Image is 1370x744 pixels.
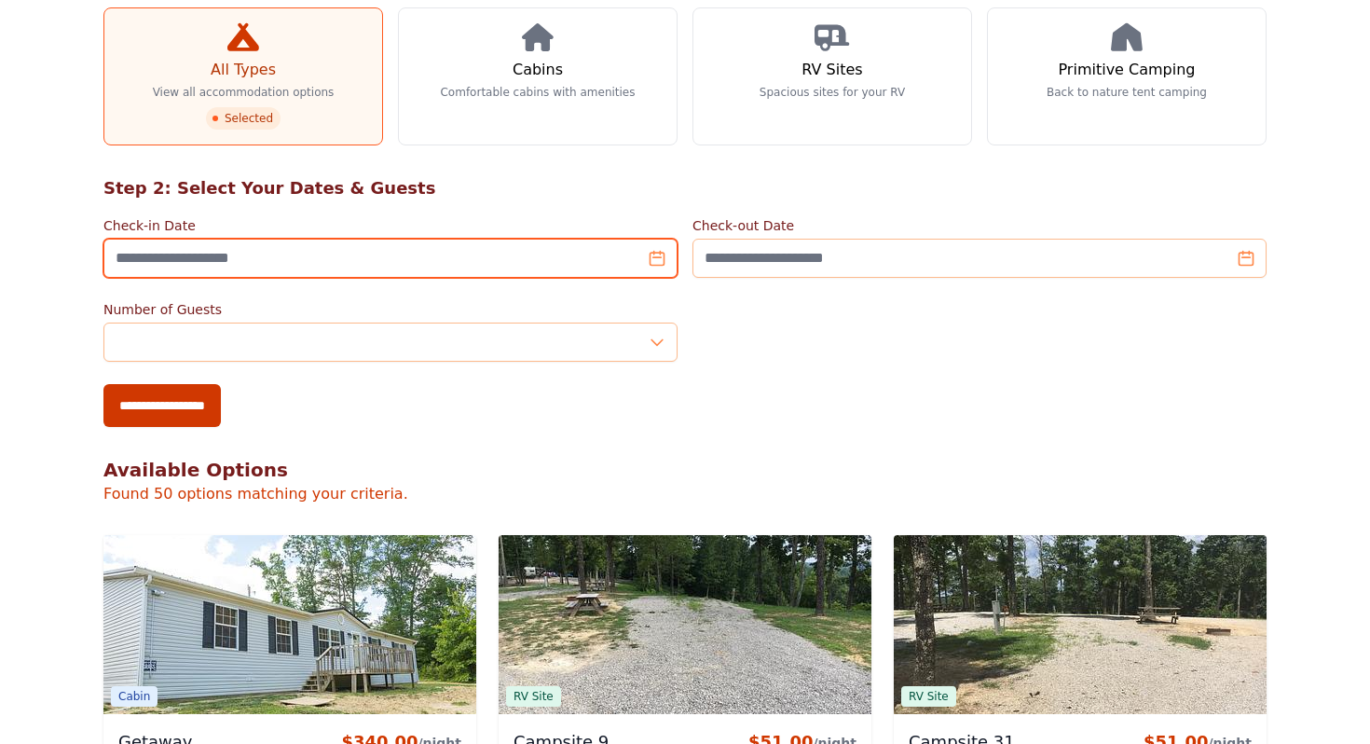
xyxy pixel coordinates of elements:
[111,686,158,707] span: Cabin
[153,85,335,100] p: View all accommodation options
[1059,59,1196,81] h3: Primitive Camping
[901,686,956,707] span: RV Site
[506,686,561,707] span: RV Site
[103,175,1267,201] h2: Step 2: Select Your Dates & Guests
[1047,85,1207,100] p: Back to nature tent camping
[801,59,862,81] h3: RV Sites
[206,107,281,130] span: Selected
[103,300,678,319] label: Number of Guests
[894,535,1267,714] img: Campsite 31
[103,457,1267,483] h2: Available Options
[211,59,276,81] h3: All Types
[513,59,563,81] h3: Cabins
[103,216,678,235] label: Check-in Date
[398,7,678,145] a: Cabins Comfortable cabins with amenities
[103,483,1267,505] p: Found 50 options matching your criteria.
[103,535,476,714] img: Getaway
[760,85,905,100] p: Spacious sites for your RV
[499,535,871,714] img: Campsite 9
[440,85,635,100] p: Comfortable cabins with amenities
[987,7,1267,145] a: Primitive Camping Back to nature tent camping
[692,7,972,145] a: RV Sites Spacious sites for your RV
[692,216,1267,235] label: Check-out Date
[103,7,383,145] a: All Types View all accommodation options Selected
